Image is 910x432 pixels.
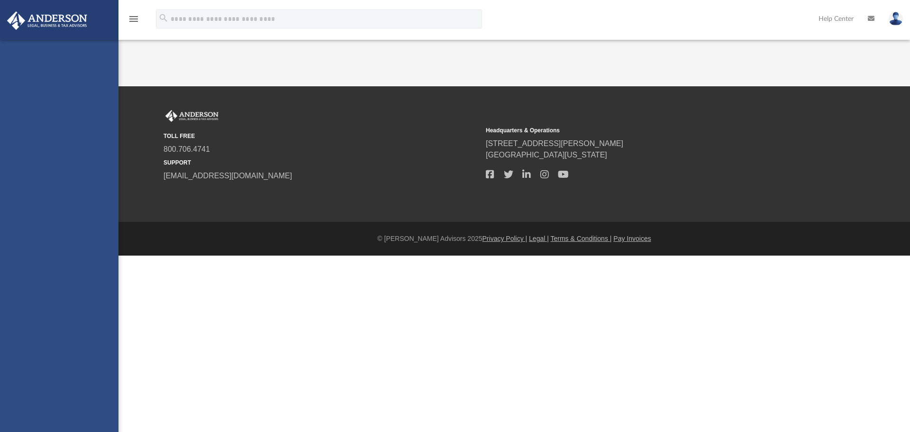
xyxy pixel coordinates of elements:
a: Terms & Conditions | [551,235,612,242]
i: search [158,13,169,23]
div: © [PERSON_NAME] Advisors 2025 [118,234,910,244]
img: Anderson Advisors Platinum Portal [164,110,220,122]
a: menu [128,18,139,25]
i: menu [128,13,139,25]
small: Headquarters & Operations [486,126,801,135]
a: Privacy Policy | [482,235,528,242]
a: 800.706.4741 [164,145,210,153]
small: TOLL FREE [164,132,479,140]
small: SUPPORT [164,158,479,167]
a: Legal | [529,235,549,242]
a: [STREET_ADDRESS][PERSON_NAME] [486,139,623,147]
img: Anderson Advisors Platinum Portal [4,11,90,30]
img: User Pic [889,12,903,26]
a: Pay Invoices [613,235,651,242]
a: [EMAIL_ADDRESS][DOMAIN_NAME] [164,172,292,180]
a: [GEOGRAPHIC_DATA][US_STATE] [486,151,607,159]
